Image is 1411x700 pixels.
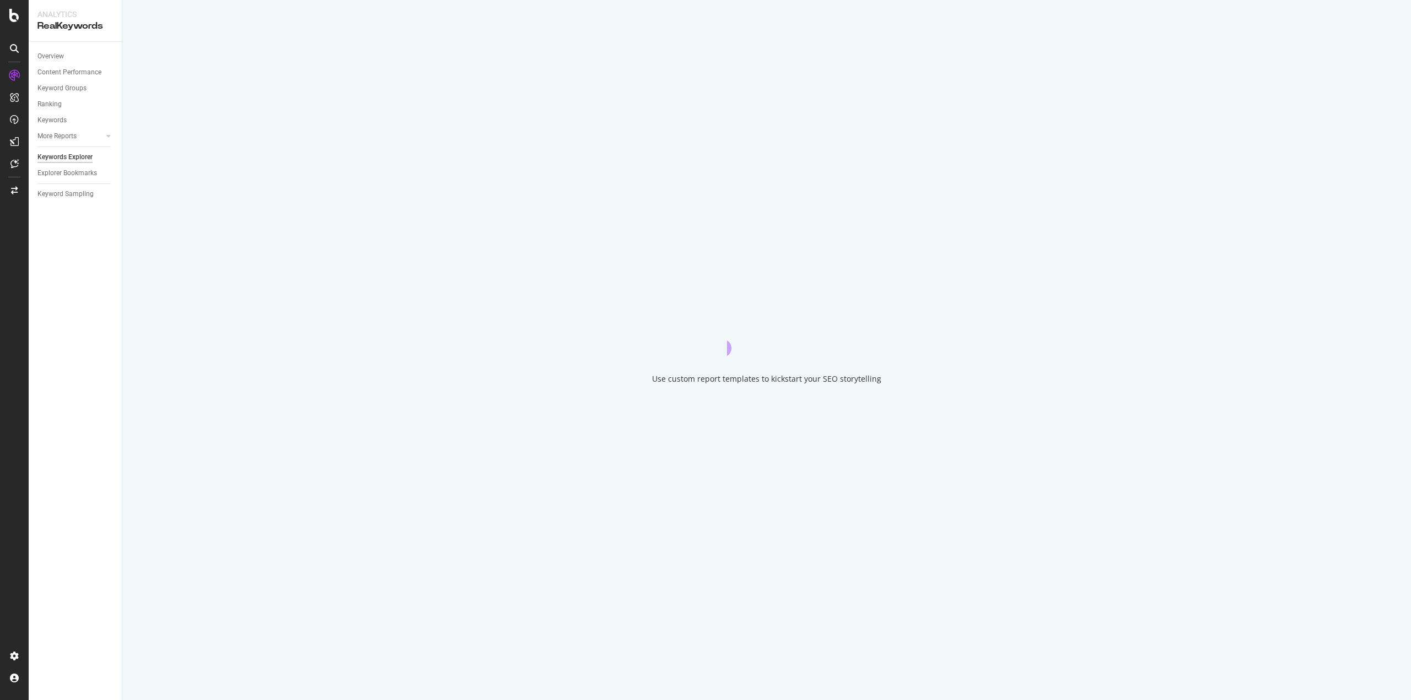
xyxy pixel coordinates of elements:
[37,131,77,142] div: More Reports
[37,99,114,110] a: Ranking
[37,83,87,94] div: Keyword Groups
[37,131,103,142] a: More Reports
[37,9,113,20] div: Analytics
[37,151,93,163] div: Keywords Explorer
[37,115,67,126] div: Keywords
[652,373,881,384] div: Use custom report templates to kickstart your SEO storytelling
[37,115,114,126] a: Keywords
[37,188,114,200] a: Keyword Sampling
[37,99,62,110] div: Ranking
[37,20,113,32] div: RealKeywords
[37,67,101,78] div: Content Performance
[37,167,114,179] a: Explorer Bookmarks
[727,316,806,356] div: animation
[37,188,94,200] div: Keyword Sampling
[37,151,114,163] a: Keywords Explorer
[37,167,97,179] div: Explorer Bookmarks
[37,51,114,62] a: Overview
[37,83,114,94] a: Keyword Groups
[37,51,64,62] div: Overview
[37,67,114,78] a: Content Performance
